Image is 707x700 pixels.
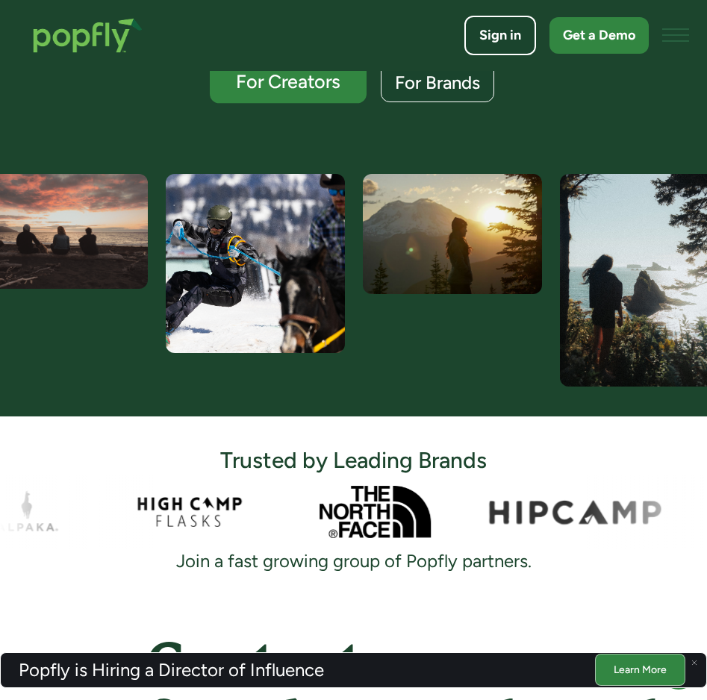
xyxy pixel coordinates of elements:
[662,17,689,53] div: menu
[395,73,480,92] div: For Brands
[464,16,536,55] a: Sign in
[220,446,487,475] h3: Trusted by Leading Brands
[18,3,158,68] a: home
[19,661,324,679] h3: Popfly is Hiring a Director of Influence
[210,61,367,104] a: For Creators
[381,62,494,102] a: For Brands
[549,17,649,54] a: Get a Demo
[223,72,352,91] div: For Creators
[479,26,521,45] div: Sign in
[563,26,635,45] div: Get a Demo
[158,549,549,573] div: Join a fast growing group of Popfly partners.
[595,654,685,686] a: Learn More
